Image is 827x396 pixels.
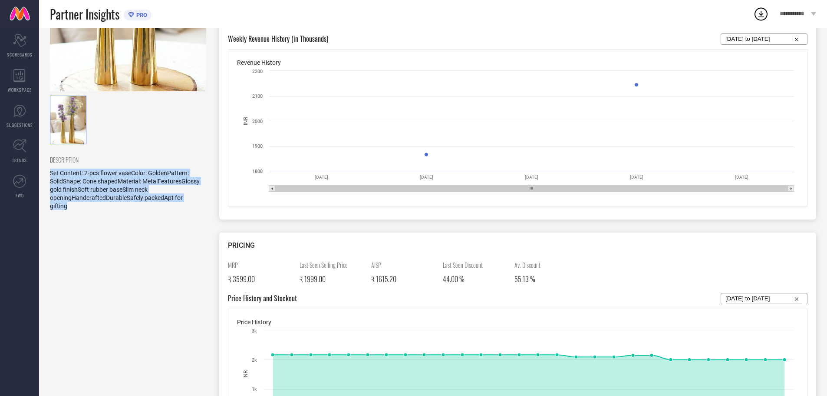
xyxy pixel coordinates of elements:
[525,175,538,180] text: [DATE]
[443,260,508,270] span: Last Seen Discount
[228,274,255,284] span: ₹ 3599.00
[252,328,257,334] text: 3k
[8,87,32,93] span: WORKSPACE
[50,170,200,210] span: Set Content: 2-pcs flower vaseColor: GoldenPattern: SolidShape: Cone shapedMaterial: MetalFeature...
[725,34,803,44] input: Select...
[725,293,803,304] input: Select...
[315,175,328,180] text: [DATE]
[7,122,33,128] span: SUGGESTIONS
[514,260,580,270] span: Av. Discount
[134,12,147,18] span: PRO
[50,155,200,164] span: DESCRIPTION
[7,51,33,58] span: SCORECARDS
[252,119,263,124] text: 2000
[371,260,436,270] span: AISP
[371,274,396,284] span: ₹ 1615.20
[228,241,807,250] div: PRICING
[300,274,326,284] span: ₹ 1999.00
[228,293,297,304] span: Price History and Stockout
[237,59,281,66] span: Revenue History
[228,33,328,45] span: Weekly Revenue History (in Thousands)
[514,274,535,284] span: 55.13 %
[630,175,643,180] text: [DATE]
[420,175,433,180] text: [DATE]
[753,6,769,22] div: Open download list
[16,192,24,199] span: FWD
[243,116,249,125] text: INR
[252,69,263,74] text: 2200
[252,143,263,149] text: 1900
[237,319,271,326] span: Price History
[243,370,249,379] text: INR
[252,169,263,174] text: 1800
[252,93,263,99] text: 2100
[735,175,748,180] text: [DATE]
[12,157,27,163] span: TRENDS
[228,260,293,270] span: MRP
[252,386,257,392] text: 1k
[50,5,119,23] span: Partner Insights
[443,274,465,284] span: 44.00 %
[300,260,365,270] span: Last Seen Selling Price
[252,357,257,363] text: 2k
